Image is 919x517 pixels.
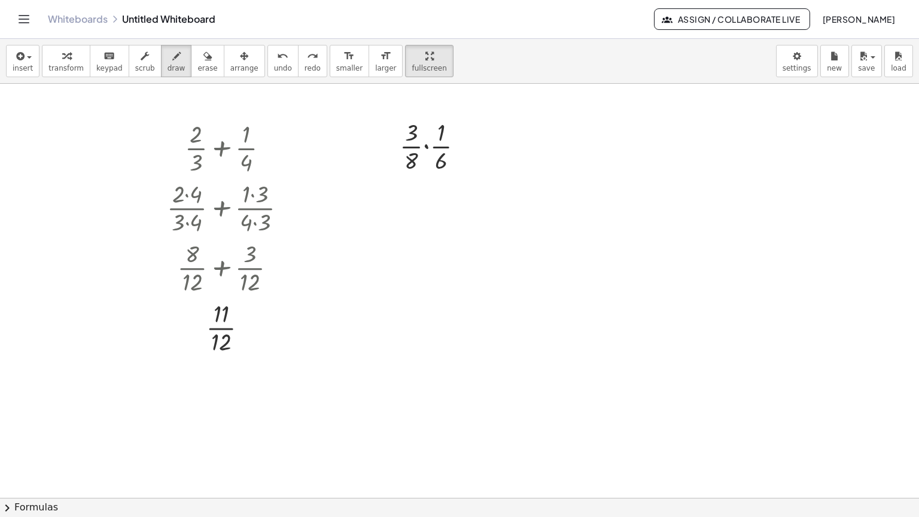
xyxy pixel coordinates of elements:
[42,45,90,77] button: transform
[197,64,217,72] span: erase
[305,64,321,72] span: redo
[654,8,810,30] button: Assign / Collaborate Live
[277,49,288,63] i: undo
[813,8,905,30] button: [PERSON_NAME]
[858,64,875,72] span: save
[129,45,162,77] button: scrub
[14,10,34,29] button: Toggle navigation
[827,64,842,72] span: new
[412,64,446,72] span: fullscreen
[6,45,39,77] button: insert
[776,45,818,77] button: settings
[168,64,185,72] span: draw
[90,45,129,77] button: keyboardkeypad
[135,64,155,72] span: scrub
[405,45,453,77] button: fullscreen
[664,14,800,25] span: Assign / Collaborate Live
[369,45,403,77] button: format_sizelarger
[851,45,882,77] button: save
[783,64,811,72] span: settings
[375,64,396,72] span: larger
[380,49,391,63] i: format_size
[48,64,84,72] span: transform
[307,49,318,63] i: redo
[298,45,327,77] button: redoredo
[48,13,108,25] a: Whiteboards
[822,14,895,25] span: [PERSON_NAME]
[330,45,369,77] button: format_sizesmaller
[161,45,192,77] button: draw
[96,64,123,72] span: keypad
[267,45,299,77] button: undoundo
[230,64,258,72] span: arrange
[891,64,906,72] span: load
[884,45,913,77] button: load
[13,64,33,72] span: insert
[274,64,292,72] span: undo
[336,64,363,72] span: smaller
[191,45,224,77] button: erase
[104,49,115,63] i: keyboard
[343,49,355,63] i: format_size
[224,45,265,77] button: arrange
[820,45,849,77] button: new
